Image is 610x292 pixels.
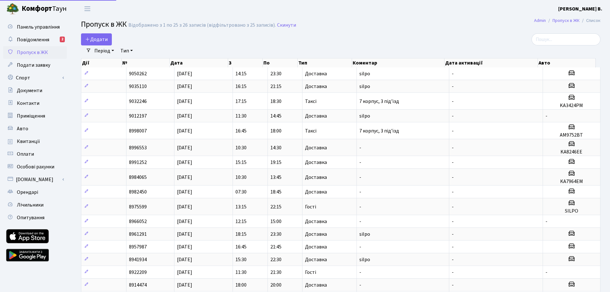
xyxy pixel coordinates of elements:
span: - [359,282,361,289]
a: Повідомлення2 [3,33,67,46]
span: 11:30 [235,112,247,119]
a: [PERSON_NAME] В. [558,5,602,13]
span: 9035110 [129,83,147,90]
span: 8914474 [129,282,147,289]
span: Таксі [305,128,316,133]
span: Пропуск в ЖК [17,49,48,56]
span: 14:30 [270,144,281,151]
span: 8941934 [129,256,147,263]
span: 21:15 [270,83,281,90]
span: - [452,174,454,181]
span: 9032246 [129,98,147,105]
span: - [452,127,454,134]
span: [DATE] [177,282,192,289]
span: 13:45 [270,174,281,181]
span: Орендарі [17,189,38,196]
h5: AM9752BT [546,132,598,138]
th: Коментар [352,58,444,67]
span: 23:30 [270,70,281,77]
span: - [359,218,361,225]
li: Список [579,17,600,24]
span: [DATE] [177,218,192,225]
a: Admin [534,17,546,24]
span: [DATE] [177,144,192,151]
span: 13:15 [235,203,247,210]
nav: breadcrumb [525,14,610,27]
a: Подати заявку [3,59,67,71]
span: 8922209 [129,269,147,276]
span: Доставка [305,244,327,249]
span: 8957987 [129,243,147,250]
span: - [359,203,361,210]
span: - [452,144,454,151]
b: Комфорт [22,3,52,14]
span: 22:15 [270,203,281,210]
h5: KA3424PM [546,103,598,109]
span: Приміщення [17,112,45,119]
img: logo.png [6,3,19,15]
span: - [452,112,454,119]
span: Оплати [17,151,34,158]
a: Особові рахунки [3,160,67,173]
span: Доставка [305,113,327,119]
span: - [359,188,361,195]
span: 15:30 [235,256,247,263]
span: Доставка [305,71,327,76]
span: Документи [17,87,42,94]
span: 22:30 [270,256,281,263]
span: Особові рахунки [17,163,54,170]
span: 07:30 [235,188,247,195]
a: Приміщення [3,110,67,122]
span: [DATE] [177,256,192,263]
span: Контакти [17,100,39,107]
th: Дата активації [444,58,538,67]
span: [DATE] [177,231,192,238]
span: Доставка [305,84,327,89]
span: silpo [359,83,370,90]
span: Таксі [305,99,316,104]
span: [DATE] [177,269,192,276]
span: 23:30 [270,231,281,238]
span: - [359,159,361,166]
a: Опитування [3,211,67,224]
span: silpo [359,231,370,238]
span: 20:00 [270,282,281,289]
span: Таун [22,3,67,14]
span: 8975599 [129,203,147,210]
span: [DATE] [177,203,192,210]
a: Скинути [277,22,296,28]
span: 7 корпус, 3 під'їзд [359,127,399,134]
h5: KA8246EE [546,149,598,155]
span: 16:45 [235,243,247,250]
a: Авто [3,122,67,135]
span: Лічильники [17,201,44,208]
th: По [263,58,298,67]
span: 9012197 [129,112,147,119]
span: 16:15 [235,83,247,90]
a: Панель управління [3,21,67,33]
a: Додати [81,33,112,45]
span: Додати [85,36,108,43]
th: З [228,58,263,67]
a: Період [92,45,117,56]
a: Спорт [3,71,67,84]
span: Доставка [305,175,327,180]
input: Пошук... [532,33,600,45]
a: [DOMAIN_NAME] [3,173,67,186]
span: 15:00 [270,218,281,225]
a: Пропуск в ЖК [552,17,579,24]
span: Доставка [305,232,327,237]
span: Гості [305,270,316,275]
span: - [452,98,454,105]
a: Контакти [3,97,67,110]
span: silpo [359,112,370,119]
span: [DATE] [177,98,192,105]
span: Опитування [17,214,44,221]
div: 2 [60,37,65,42]
span: - [359,269,361,276]
a: Документи [3,84,67,97]
a: Лічильники [3,199,67,211]
span: Авто [17,125,28,132]
th: Дії [81,58,122,67]
span: Квитанції [17,138,40,145]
